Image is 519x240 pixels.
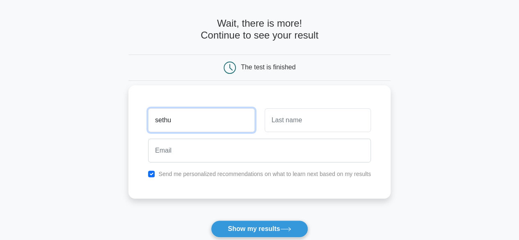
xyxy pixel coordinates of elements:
button: Show my results [211,220,308,238]
div: The test is finished [241,64,295,71]
h4: Wait, there is more! Continue to see your result [128,18,391,41]
input: First name [148,108,254,132]
input: Last name [265,108,371,132]
label: Send me personalized recommendations on what to learn next based on my results [158,171,371,177]
input: Email [148,139,371,162]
